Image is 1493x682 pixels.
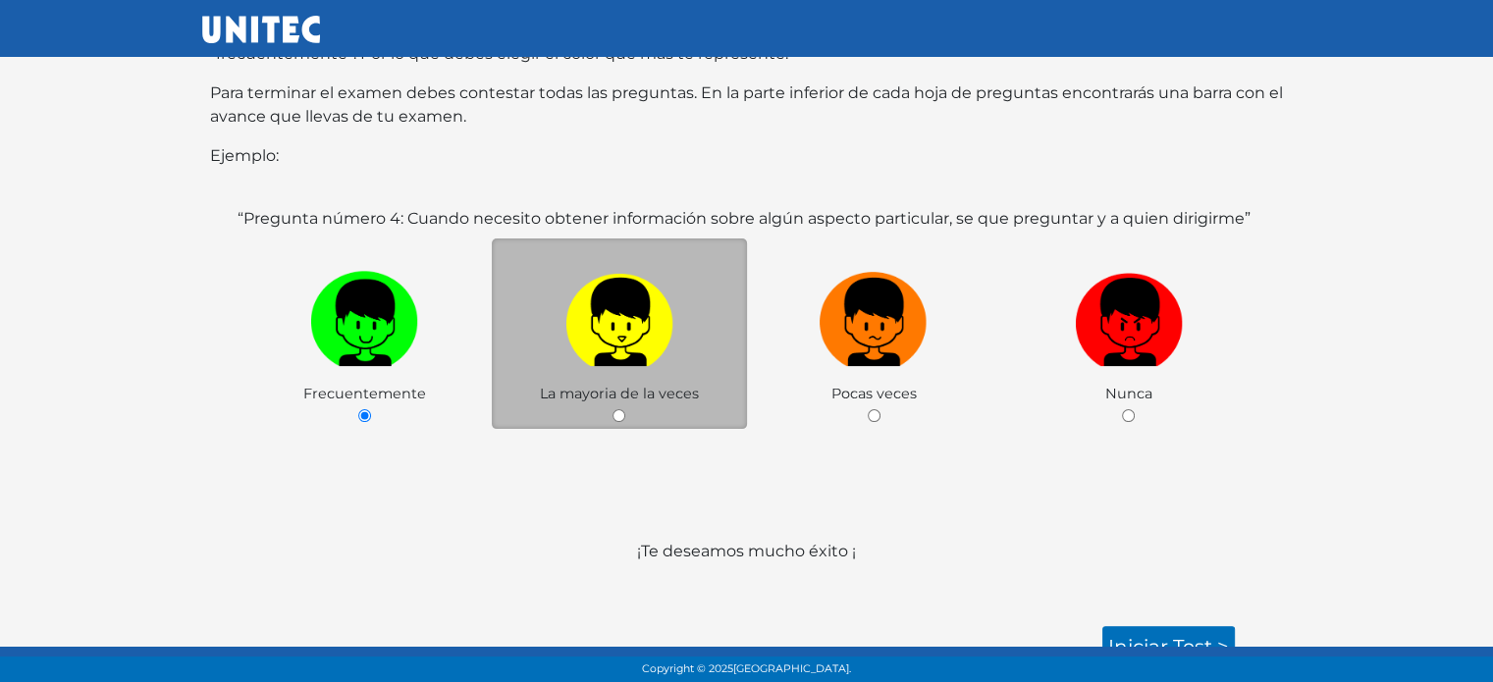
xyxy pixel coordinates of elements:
img: a1.png [565,264,673,367]
span: Pocas veces [831,385,917,402]
p: Para terminar el examen debes contestar todas las preguntas. En la parte inferior de cada hoja de... [210,81,1284,129]
label: “Pregunta número 4: Cuando necesito obtener información sobre algún aspecto particular, se que pr... [238,207,1251,231]
span: Nunca [1105,385,1152,402]
p: ¡Te deseamos mucho éxito ¡ [210,540,1284,610]
img: v1.png [310,264,418,367]
p: Ejemplo: [210,144,1284,168]
img: r1.png [1075,264,1183,367]
img: UNITEC [202,16,320,43]
span: [GEOGRAPHIC_DATA]. [733,662,851,675]
a: Iniciar test > [1102,626,1235,667]
img: n1.png [820,264,928,367]
span: La mayoria de la veces [540,385,699,402]
span: Frecuentemente [303,385,426,402]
